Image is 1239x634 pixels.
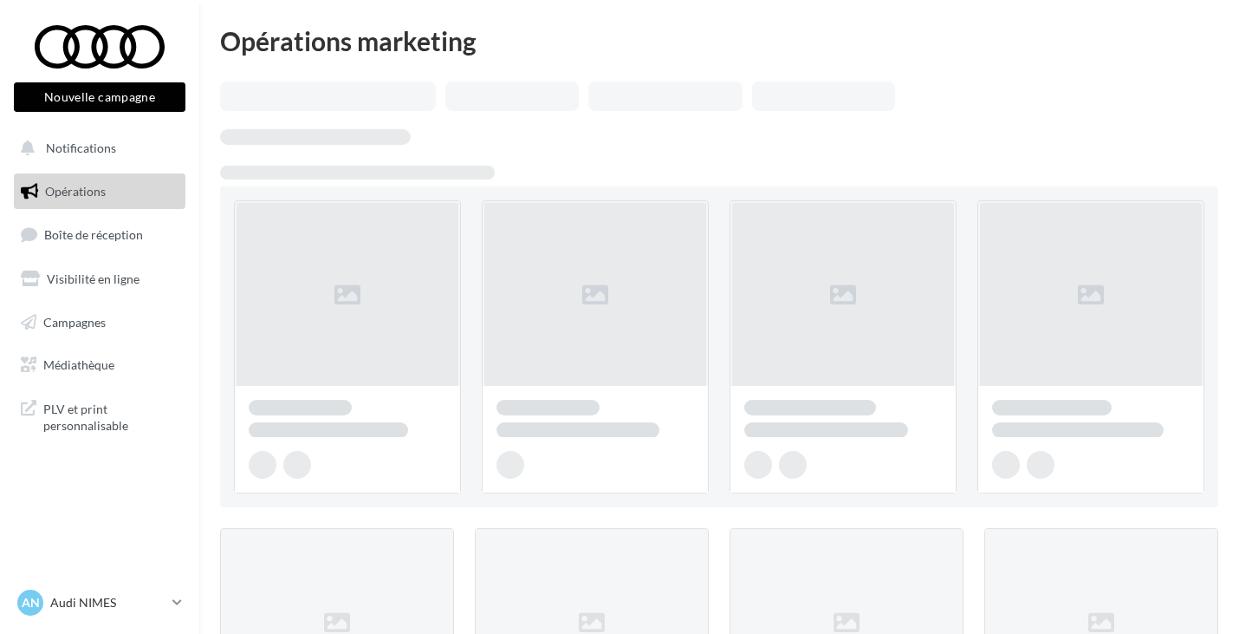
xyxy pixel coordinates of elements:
p: Audi NIMES [50,594,165,611]
a: Médiathèque [10,347,189,383]
span: AN [22,594,40,611]
span: Opérations [45,184,106,199]
div: Opérations marketing [220,28,1218,54]
span: Notifications [46,141,116,155]
span: PLV et print personnalisable [43,397,178,435]
span: Campagnes [43,314,106,329]
a: Opérations [10,173,189,210]
span: Médiathèque [43,357,114,372]
button: Notifications [10,130,182,167]
span: Visibilité en ligne [47,271,139,286]
a: Visibilité en ligne [10,261,189,297]
a: Campagnes [10,304,189,341]
span: Boîte de réception [44,227,143,242]
a: PLV et print personnalisable [10,390,189,441]
button: Nouvelle campagne [14,82,185,112]
a: AN Audi NIMES [14,586,185,619]
a: Boîte de réception [10,216,189,253]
